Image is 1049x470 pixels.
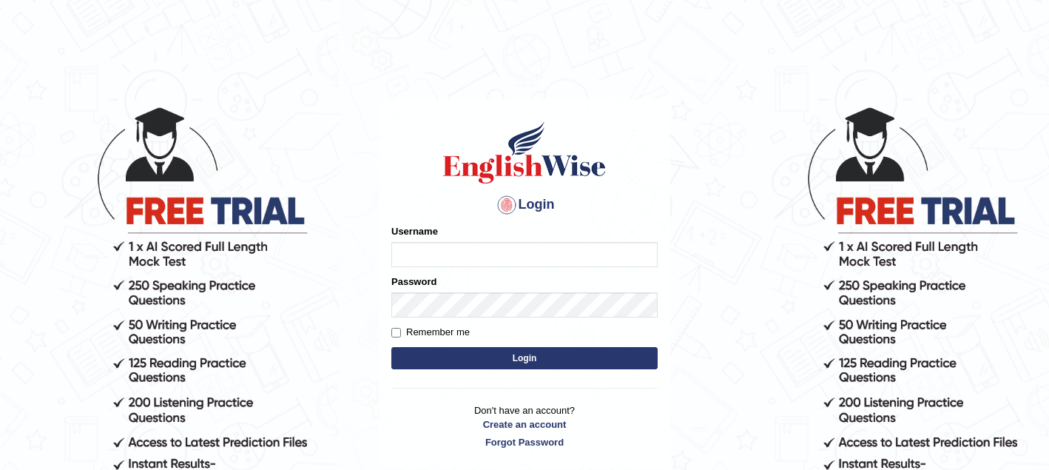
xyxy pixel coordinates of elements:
[391,417,658,432] a: Create an account
[391,224,438,238] label: Username
[391,275,436,289] label: Password
[391,435,658,449] a: Forgot Password
[391,325,470,340] label: Remember me
[391,403,658,449] p: Don't have an account?
[391,347,658,369] button: Login
[440,119,609,186] img: Logo of English Wise sign in for intelligent practice with AI
[391,328,401,338] input: Remember me
[391,193,658,217] h4: Login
